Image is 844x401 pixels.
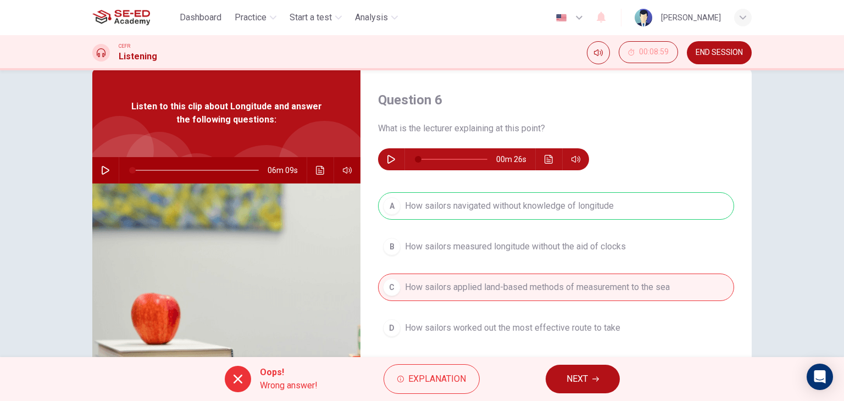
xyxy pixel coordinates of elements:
[260,366,318,379] span: Oops!
[230,8,281,27] button: Practice
[619,41,678,63] button: 00:08:59
[807,364,833,390] div: Open Intercom Messenger
[92,7,175,29] a: SE-ED Academy logo
[696,48,743,57] span: END SESSION
[92,7,150,29] img: SE-ED Academy logo
[554,14,568,22] img: en
[619,41,678,64] div: Hide
[119,50,157,63] h1: Listening
[687,41,752,64] button: END SESSION
[268,157,307,183] span: 06m 09s
[285,8,346,27] button: Start a test
[351,8,402,27] button: Analysis
[639,48,669,57] span: 00:08:59
[128,100,325,126] span: Listen to this clip about Longitude and answer the following questions:
[312,157,329,183] button: Click to see the audio transcription
[384,364,480,394] button: Explanation
[567,371,588,387] span: NEXT
[540,148,558,170] button: Click to see the audio transcription
[378,91,734,109] h4: Question 6
[119,42,130,50] span: CEFR
[496,148,535,170] span: 00m 26s
[661,11,721,24] div: [PERSON_NAME]
[635,9,652,26] img: Profile picture
[180,11,221,24] span: Dashboard
[546,365,620,393] button: NEXT
[408,371,466,387] span: Explanation
[175,8,226,27] button: Dashboard
[587,41,610,64] div: Mute
[290,11,332,24] span: Start a test
[260,379,318,392] span: Wrong answer!
[235,11,266,24] span: Practice
[355,11,388,24] span: Analysis
[378,122,734,135] span: What is the lecturer explaining at this point?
